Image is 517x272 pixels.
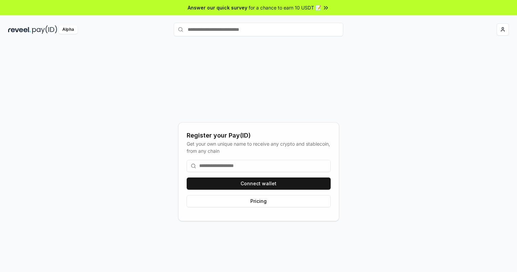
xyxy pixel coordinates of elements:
div: Get your own unique name to receive any crypto and stablecoin, from any chain [187,140,331,154]
span: Answer our quick survey [188,4,247,11]
img: pay_id [32,25,57,34]
button: Connect wallet [187,177,331,190]
div: Alpha [59,25,78,34]
img: reveel_dark [8,25,31,34]
div: Register your Pay(ID) [187,131,331,140]
span: for a chance to earn 10 USDT 📝 [249,4,321,11]
button: Pricing [187,195,331,207]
